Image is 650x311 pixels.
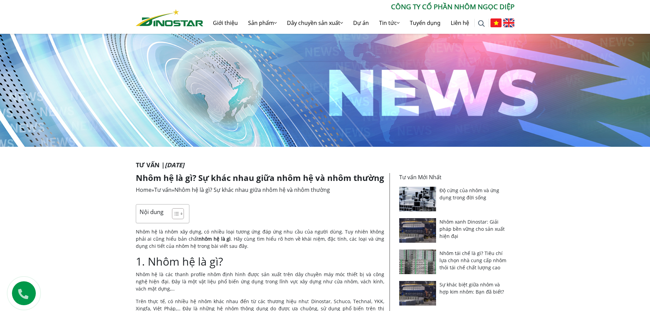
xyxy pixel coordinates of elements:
img: Độ cứng của nhôm và ứng dụng trong đời sống [399,187,436,211]
p: Nhôm hệ là nhôm xây dựng, có nhiều loại tương ứng đáp ứng nhu cầu của người dùng. Tuy nhiên không... [136,228,384,250]
p: Nhôm hệ là các thanh profile nhôm định hình được sản xuất trên dây chuyền máy móc thiết bị và côn... [136,271,384,292]
img: Sự khác biệt giữa nhôm và hợp kim nhôm: Bạn đã biết? [399,281,436,306]
img: Nhôm xanh Dinostar: Giải pháp bền vững cho sản xuất hiện đại [399,218,436,243]
a: Dự án [348,12,374,34]
a: Nhôm tái chế là gì? Tiêu chí lựa chọn nhà cung cấp nhôm thỏi tái chế chất lượng cao [439,250,506,271]
a: Giới thiệu [208,12,243,34]
a: Tư vấn [154,186,172,194]
img: search [478,20,485,27]
p: Nội dung [140,208,163,216]
img: English [503,18,515,27]
img: Nhôm Dinostar [136,9,203,26]
h1: Nhôm hệ là gì? Sự khác nhau giữa nhôm hệ và nhôm thường [136,173,384,183]
a: Home [136,186,151,194]
p: CÔNG TY CỔ PHẦN NHÔM NGỌC DIỆP [203,2,515,12]
p: Tư vấn Mới Nhất [399,173,510,181]
a: Toggle Table of Content [167,208,182,220]
a: Tuyển dụng [405,12,446,34]
img: Nhôm tái chế là gì? Tiêu chí lựa chọn nhà cung cấp nhôm thỏi tái chế chất lượng cao [399,250,436,274]
p: Tư vấn | [136,160,515,170]
a: Liên hệ [446,12,474,34]
span: » » [136,186,330,194]
a: Sự khác biệt giữa nhôm và hợp kim nhôm: Bạn đã biết? [439,281,504,295]
a: Độ cứng của nhôm và ứng dụng trong đời sống [439,187,499,201]
img: Tiếng Việt [490,18,502,27]
strong: nhôm hệ là gì [199,236,231,242]
span: Nhôm hệ là gì? Sự khác nhau giữa nhôm hệ và nhôm thường [174,186,330,194]
i: [DATE] [165,161,184,169]
a: Nhôm xanh Dinostar: Giải pháp bền vững cho sản xuất hiện đại [439,218,505,239]
h2: 1. Nhôm hệ là gì? [136,255,384,268]
a: Dây chuyền sản xuất [282,12,348,34]
a: Tin tức [374,12,405,34]
a: Sản phẩm [243,12,282,34]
